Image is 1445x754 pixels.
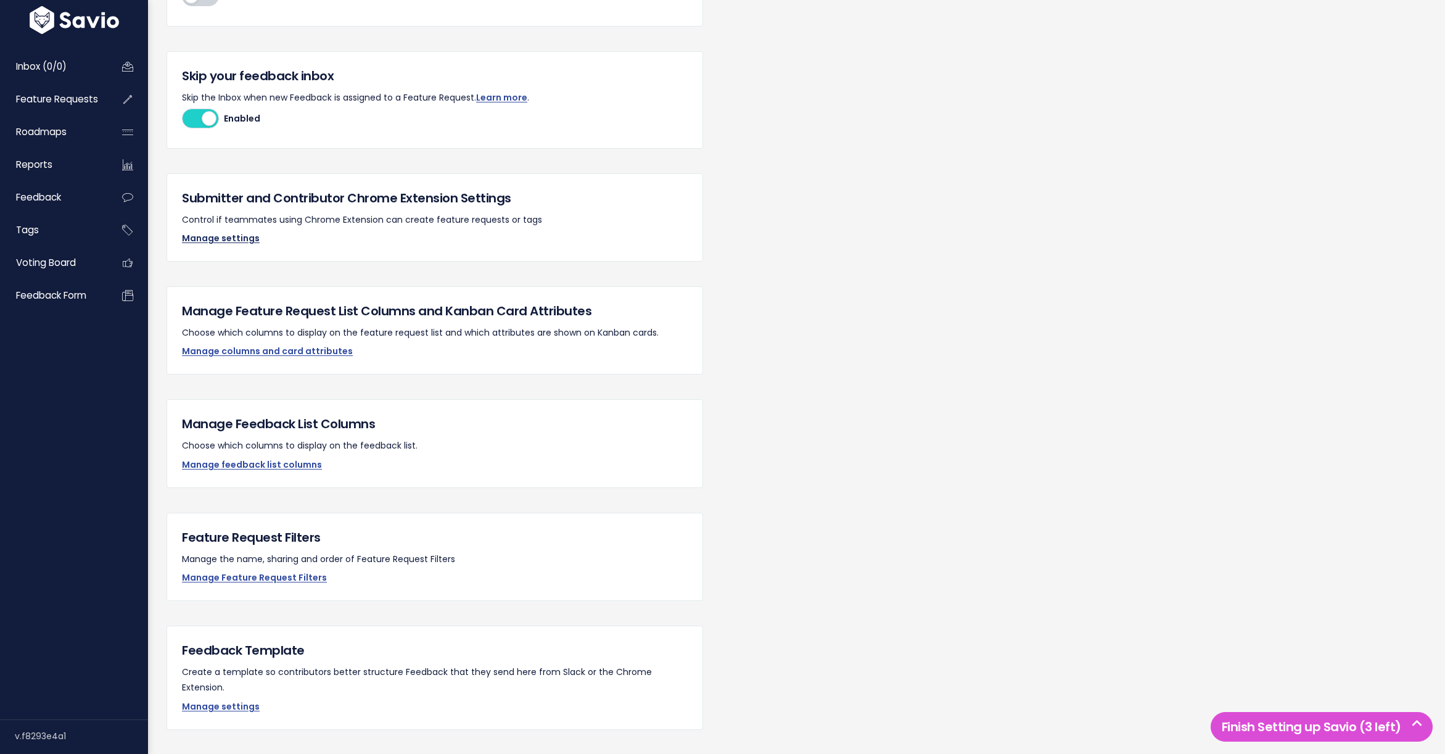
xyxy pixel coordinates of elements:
[224,109,265,128] span: Enabled
[182,302,688,320] h5: Manage Feature Request List Columns and Kanban Card Attributes
[182,189,688,207] h5: Submitter and Contributor Chrome Extension Settings
[3,118,102,146] a: Roadmaps
[16,93,98,106] span: Feature Requests
[182,90,688,106] p: Skip the Inbox when new Feedback is assigned to a Feature Request. .
[1216,718,1427,736] h5: Finish Setting up Savio (3 left)
[16,191,61,204] span: Feedback
[3,52,102,81] a: Inbox (0/0)
[16,256,76,269] span: Voting Board
[182,345,353,357] a: Manage columns and card attributes
[3,151,102,179] a: Reports
[3,281,102,310] a: Feedback form
[16,60,67,73] span: Inbox (0/0)
[3,85,102,114] a: Feature Requests
[182,665,688,695] p: Create a template so contributors better structure Feedback that they send here from Slack or the...
[3,183,102,212] a: Feedback
[182,641,688,660] h5: Feedback Template
[182,528,688,547] h5: Feature Request Filters
[182,415,688,433] h5: Manage Feedback List Columns
[16,289,86,302] span: Feedback form
[182,552,688,567] p: Manage the name, sharing and order of Feature Request Filters
[3,249,102,277] a: Voting Board
[3,216,102,244] a: Tags
[182,232,260,244] a: Manage settings
[16,125,67,138] span: Roadmaps
[182,325,688,341] p: Choose which columns to display on the feature request list and which attributes are shown on Kan...
[16,158,52,171] span: Reports
[16,223,39,236] span: Tags
[182,571,327,584] a: Manage Feature Request Filters
[182,67,688,85] h5: Skip your feedback inbox
[476,91,527,104] a: Learn more
[182,458,322,471] a: Manage feedback list columns
[15,720,148,752] div: v.f8293e4a1
[182,438,688,454] p: Choose which columns to display on the feedback list.
[182,212,688,228] p: Control if teammates using Chrome Extension can create feature requests or tags
[182,700,260,713] a: Manage settings
[27,6,122,34] img: logo-white.9d6f32f41409.svg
